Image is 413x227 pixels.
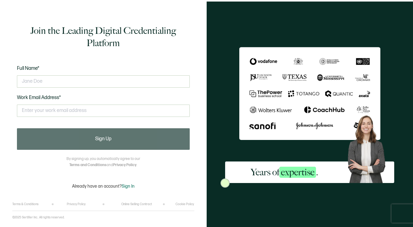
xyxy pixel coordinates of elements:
a: Online Selling Contract [121,202,152,206]
span: Sign Up [95,137,111,141]
input: Enter your work email address [17,105,190,117]
img: Sertifier Signup [221,178,230,188]
button: Sign Up [17,128,190,150]
input: Jane Doe [17,75,190,88]
a: Terms and Conditions [69,163,107,167]
a: Terms & Conditions [12,202,38,206]
span: Work Email Address* [17,95,61,101]
a: Privacy Policy [113,163,136,167]
a: Privacy Policy [67,202,86,206]
h1: Join the Leading Digital Credentialing Platform [17,25,190,49]
span: Sign In [122,184,135,189]
span: expertise [279,167,316,178]
p: ©2025 Sertifier Inc.. All rights reserved. [12,216,65,219]
p: By signing up, you automatically agree to our and . [67,156,140,168]
h2: Years of . [251,166,318,178]
a: Cookie Policy [176,202,194,206]
img: Sertifier Signup - Years of <span class="strong-h">expertise</span>. Hero [344,112,395,183]
p: Already have an account? [72,184,135,189]
img: Sertifier Signup - Years of <span class="strong-h">expertise</span>. [239,47,380,140]
span: Full Name* [17,66,39,71]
